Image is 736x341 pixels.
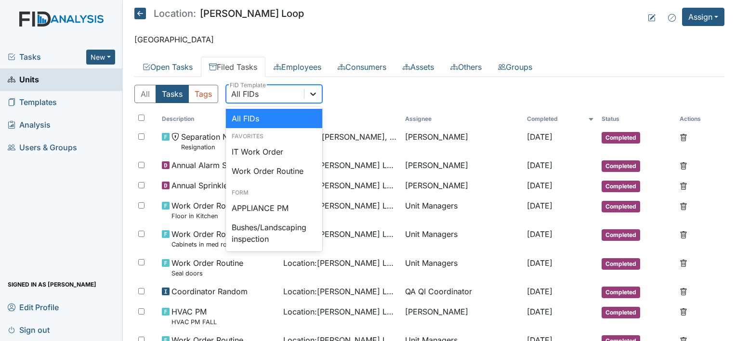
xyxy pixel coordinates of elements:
span: Annual Sprinkler Inspection [171,180,270,191]
span: Location : [PERSON_NAME] Loop [283,286,397,297]
td: Unit Managers [401,253,523,282]
span: Work Order Routine Seal doors [171,257,243,278]
span: Completed [602,287,640,298]
div: IT Work Order [226,142,322,161]
a: Delete [680,306,687,317]
a: Delete [680,131,687,143]
td: Unit Managers [401,224,523,253]
div: Type filter [134,85,218,103]
button: New [86,50,115,65]
button: All [134,85,156,103]
a: Delete [680,180,687,191]
td: [PERSON_NAME] [401,127,523,156]
p: [GEOGRAPHIC_DATA] [134,34,724,45]
span: Completed [602,258,640,270]
button: Assign [682,8,724,26]
span: [DATE] [527,287,552,296]
span: Signed in as [PERSON_NAME] [8,277,96,292]
span: Employee : [PERSON_NAME], [PERSON_NAME] [283,131,397,143]
small: HVAC PM FALL [171,317,217,327]
th: Toggle SortBy [523,111,598,127]
span: Completed [602,201,640,212]
span: Location : [PERSON_NAME] Loop [283,200,397,211]
span: Location : [PERSON_NAME] Loop [283,257,397,269]
td: [PERSON_NAME] [401,176,523,196]
span: [DATE] [527,307,552,316]
div: Favorites [226,132,322,141]
span: Location : [PERSON_NAME] Loop [283,306,397,317]
span: Location : [PERSON_NAME] Loop [283,228,397,240]
span: Work Order Routine Cabinets in med room [171,228,243,249]
span: Completed [602,160,640,172]
span: Completed [602,229,640,241]
span: [DATE] [527,160,552,170]
span: Completed [602,132,640,144]
td: Unit Managers [401,196,523,224]
a: Open Tasks [134,57,201,77]
span: Separation Notice Resignation [181,131,246,152]
a: Delete [680,286,687,297]
td: [PERSON_NAME] [401,156,523,176]
a: Delete [680,200,687,211]
a: Delete [680,228,687,240]
h5: [PERSON_NAME] Loop [134,8,304,19]
span: Edit Profile [8,300,59,315]
span: [DATE] [527,229,552,239]
span: Location: [154,9,196,18]
input: Toggle All Rows Selected [138,115,145,121]
span: Sign out [8,322,50,337]
div: All FIDs [231,88,259,100]
span: Location : [PERSON_NAME] Loop [283,159,397,171]
span: [DATE] [527,132,552,142]
a: Delete [680,159,687,171]
div: All FIDs [226,109,322,128]
span: Annual Alarm System Inspection [171,159,276,171]
div: Work Order Routine [226,161,322,181]
th: Toggle SortBy [279,111,401,127]
span: Coordinator Random [171,286,248,297]
div: CAMERA Work Order [226,249,322,268]
span: [DATE] [527,181,552,190]
div: Form [226,188,322,197]
span: Completed [602,307,640,318]
a: Assets [394,57,442,77]
th: Assignee [401,111,523,127]
th: Actions [676,111,724,127]
small: Resignation [181,143,246,152]
a: Employees [265,57,329,77]
a: Others [442,57,490,77]
td: [PERSON_NAME] [401,302,523,330]
td: QA QI Coordinator [401,282,523,302]
small: Cabinets in med room [171,240,243,249]
a: Delete [680,257,687,269]
span: HVAC PM HVAC PM FALL [171,306,217,327]
span: Users & Groups [8,140,77,155]
small: Floor in Kitchen [171,211,243,221]
span: Templates [8,95,57,110]
span: Completed [602,181,640,192]
a: Filed Tasks [201,57,265,77]
div: Bushes/Landscaping inspection [226,218,322,249]
span: [DATE] [527,258,552,268]
span: Analysis [8,118,51,132]
span: Location : [PERSON_NAME] Loop [283,180,397,191]
a: Groups [490,57,540,77]
button: Tags [188,85,218,103]
a: Tasks [8,51,86,63]
span: Work Order Routine Floor in Kitchen [171,200,243,221]
th: Toggle SortBy [598,111,676,127]
div: APPLIANCE PM [226,198,322,218]
span: Units [8,72,39,87]
th: Toggle SortBy [158,111,280,127]
button: Tasks [156,85,189,103]
span: [DATE] [527,201,552,210]
small: Seal doors [171,269,243,278]
a: Consumers [329,57,394,77]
